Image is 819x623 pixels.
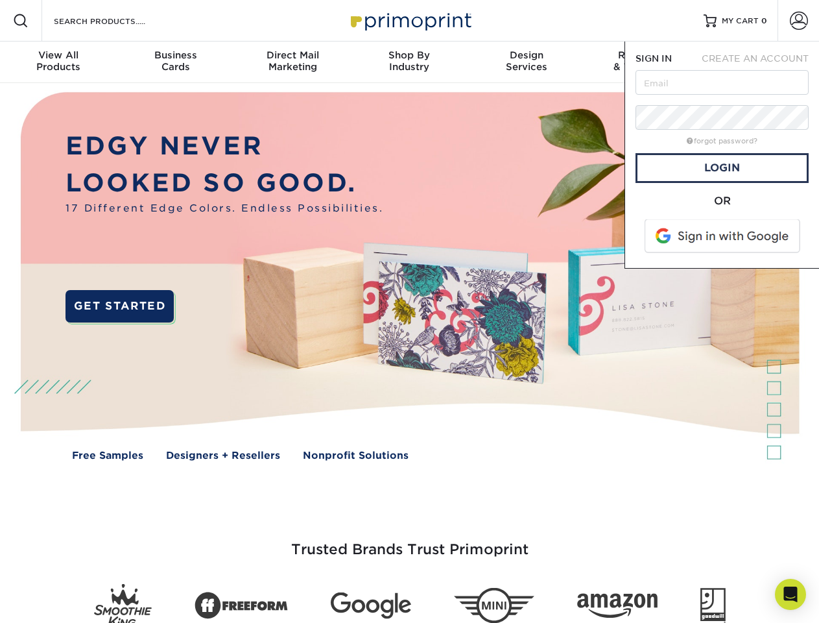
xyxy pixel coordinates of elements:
div: Cards [117,49,233,73]
span: Resources [585,49,702,61]
span: Design [468,49,585,61]
input: SEARCH PRODUCTS..... [53,13,179,29]
span: 0 [761,16,767,25]
div: OR [635,193,809,209]
div: Services [468,49,585,73]
a: Nonprofit Solutions [303,448,409,463]
h3: Trusted Brands Trust Primoprint [30,510,789,574]
p: EDGY NEVER [65,128,383,165]
span: Shop By [351,49,468,61]
a: Shop ByIndustry [351,42,468,83]
div: & Templates [585,49,702,73]
div: Open Intercom Messenger [775,579,806,610]
span: Direct Mail [234,49,351,61]
iframe: Google Customer Reviews [3,583,110,618]
span: 17 Different Edge Colors. Endless Possibilities. [65,201,383,216]
img: Amazon [577,594,658,618]
p: LOOKED SO GOOD. [65,165,383,202]
span: SIGN IN [635,53,672,64]
a: GET STARTED [65,290,174,323]
a: BusinessCards [117,42,233,83]
span: CREATE AN ACCOUNT [702,53,809,64]
img: Google [331,592,411,619]
img: Primoprint [345,6,475,34]
a: Resources& Templates [585,42,702,83]
a: Designers + Resellers [166,448,280,463]
span: Business [117,49,233,61]
img: Goodwill [700,588,726,623]
div: Industry [351,49,468,73]
a: forgot password? [687,137,757,145]
a: DesignServices [468,42,585,83]
a: Login [635,153,809,183]
span: MY CART [722,16,759,27]
div: Marketing [234,49,351,73]
a: Free Samples [72,448,143,463]
input: Email [635,70,809,95]
a: Direct MailMarketing [234,42,351,83]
